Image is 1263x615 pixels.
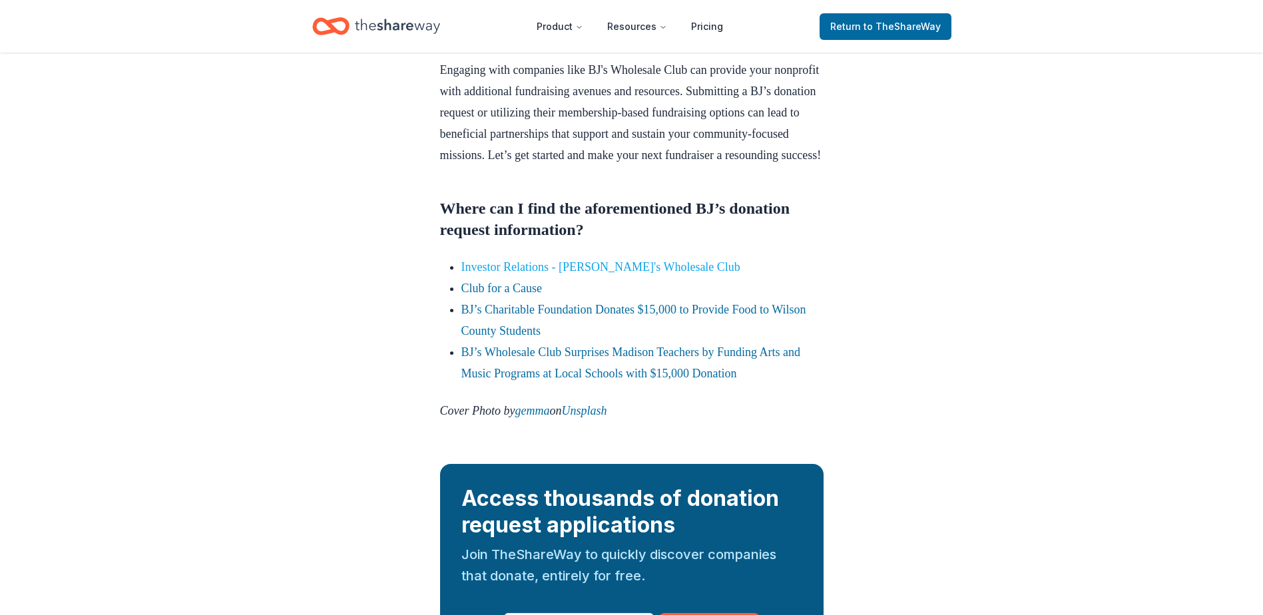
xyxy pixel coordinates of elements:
span: to TheShareWay [864,21,941,32]
div: Join TheShareWay to quickly discover companies that donate, entirely for free. [461,544,802,586]
a: Investor Relations - [PERSON_NAME]'s Wholesale Club [461,260,740,274]
h2: Where can I find the aforementioned BJ’s donation request information? [440,198,824,240]
a: BJ’s Wholesale Club Surprises Madison Teachers by Funding Arts and Music Programs at Local School... [461,345,801,380]
a: BJ’s Charitable Foundation Donates $15,000 to Provide Food to Wilson County Students [461,303,806,337]
p: Engaging with companies like BJ's Wholesale Club can provide your nonprofit with additional fundr... [440,59,824,166]
a: gemma [515,404,549,417]
a: Returnto TheShareWay [820,13,951,40]
em: Cover Photo by on [440,404,607,417]
button: Resources [597,13,678,40]
a: Unsplash [561,404,607,417]
a: Home [312,11,440,42]
a: Club for a Cause [461,282,542,295]
div: Access thousands of donation request applications [461,485,802,538]
a: Pricing [680,13,734,40]
nav: Main [526,11,734,42]
span: Return [830,19,941,35]
button: Product [526,13,594,40]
